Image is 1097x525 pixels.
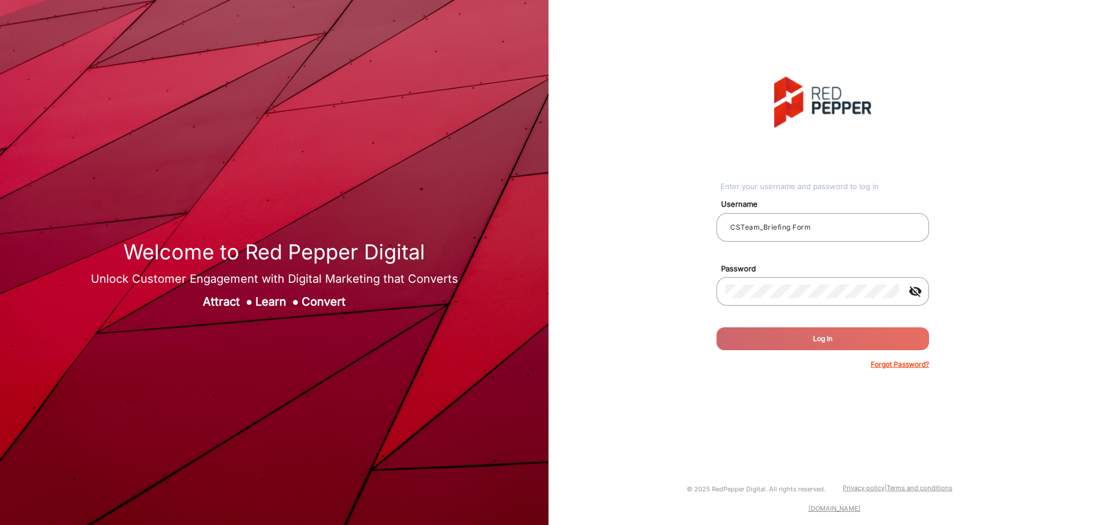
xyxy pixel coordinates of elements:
[843,484,884,492] a: Privacy policy
[687,485,826,493] small: © 2025 RedPepper Digital. All rights reserved.
[246,295,253,308] span: ●
[887,484,952,492] a: Terms and conditions
[902,284,929,298] mat-icon: visibility_off
[720,181,929,193] div: Enter your username and password to log in
[292,295,299,308] span: ●
[712,199,942,210] mat-label: Username
[726,221,920,234] input: Your username
[91,240,458,264] h1: Welcome to Red Pepper Digital
[91,270,458,287] div: Unlock Customer Engagement with Digital Marketing that Converts
[716,327,929,350] button: Log In
[774,77,871,128] img: vmg-logo
[91,293,458,310] div: Attract Learn Convert
[871,359,929,370] p: Forgot Password?
[884,484,887,492] a: |
[808,504,860,512] a: [DOMAIN_NAME]
[712,263,942,275] mat-label: Password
